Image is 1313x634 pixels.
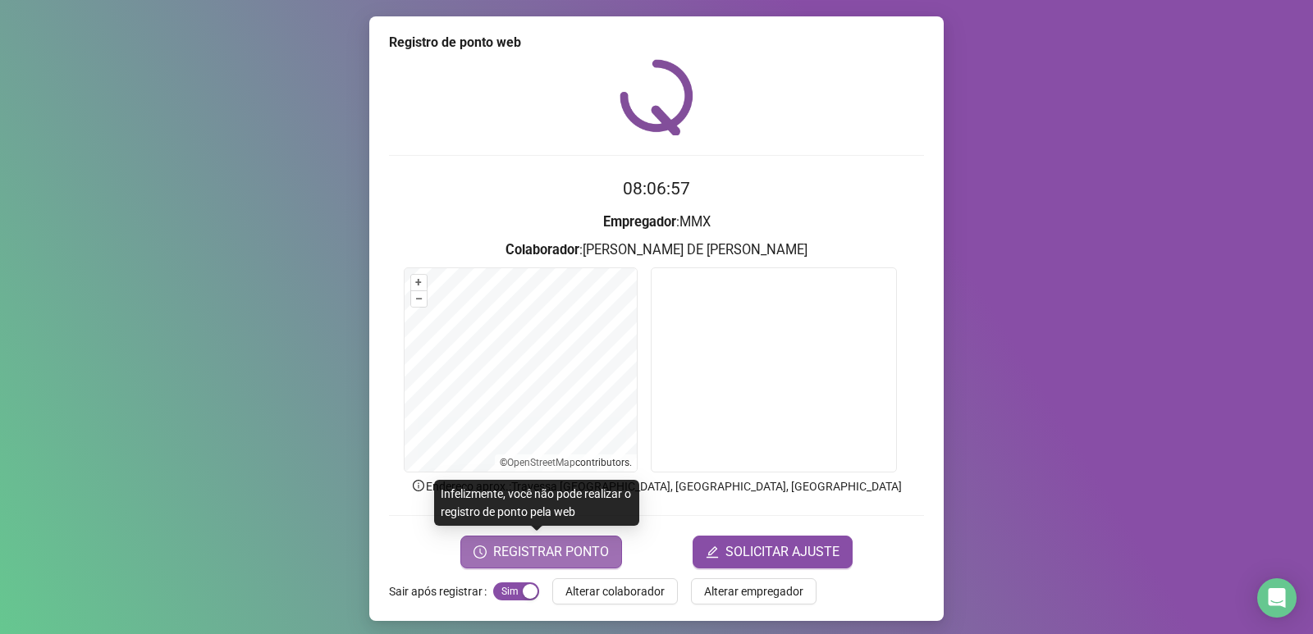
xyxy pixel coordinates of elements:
[552,578,678,604] button: Alterar colaborador
[411,291,427,307] button: –
[507,457,575,468] a: OpenStreetMap
[725,542,839,562] span: SOLICITAR AJUSTE
[460,536,622,568] button: REGISTRAR PONTO
[691,578,817,604] button: Alterar empregador
[411,478,426,493] span: info-circle
[411,275,427,290] button: +
[1257,578,1297,618] div: Open Intercom Messenger
[706,545,719,559] span: edit
[500,457,632,468] li: © contributors.
[493,542,609,562] span: REGISTRAR PONTO
[389,477,924,495] p: Endereço aprox. : Travessa [GEOGRAPHIC_DATA], [GEOGRAPHIC_DATA], [GEOGRAPHIC_DATA]
[704,582,803,600] span: Alterar empregador
[506,242,579,258] strong: Colaborador
[389,578,493,604] label: Sair após registrar
[389,212,924,233] h3: : MMX
[389,239,924,261] h3: : [PERSON_NAME] DE [PERSON_NAME]
[389,33,924,52] div: Registro de ponto web
[474,545,487,559] span: clock-circle
[620,59,693,135] img: QRPoint
[565,582,665,600] span: Alterar colaborador
[434,480,639,526] div: Infelizmente, você não pode realizar o registro de ponto pela web
[623,179,690,198] time: 08:06:57
[603,214,676,230] strong: Empregador
[693,536,853,568] button: editSOLICITAR AJUSTE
